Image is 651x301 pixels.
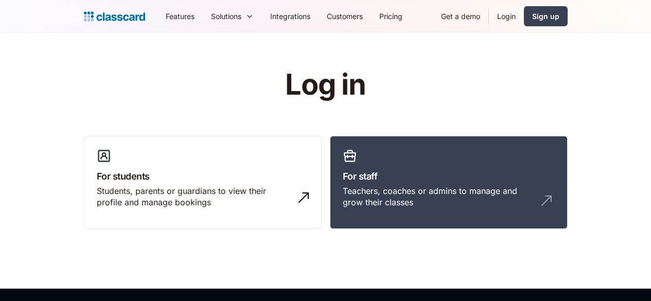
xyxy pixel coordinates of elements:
[532,11,559,22] div: Sign up
[97,185,288,208] div: Students, parents or guardians to view their profile and manage bookings
[371,5,411,28] a: Pricing
[262,5,319,28] a: Integrations
[524,6,568,26] a: Sign up
[330,136,568,229] a: For staffTeachers, coaches or admins to manage and grow their classes
[211,11,241,22] div: Solutions
[84,136,322,229] a: For studentsStudents, parents or guardians to view their profile and manage bookings
[162,69,489,101] h1: Log in
[203,5,262,28] div: Solutions
[343,169,555,183] h3: For staff
[97,169,309,183] h3: For students
[157,5,203,28] a: Features
[343,185,534,208] div: Teachers, coaches or admins to manage and grow their classes
[433,5,488,28] a: Get a demo
[84,9,145,24] a: home
[489,5,524,28] a: Login
[319,5,371,28] a: Customers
